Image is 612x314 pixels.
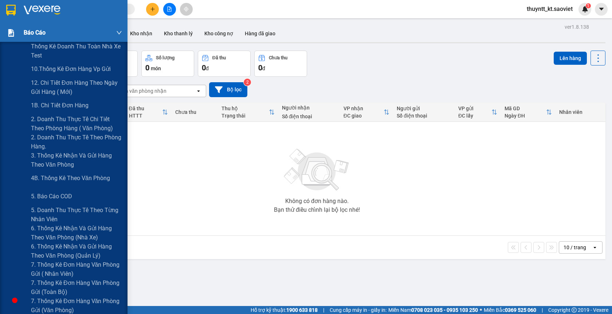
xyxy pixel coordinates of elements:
span: 0 [145,63,149,72]
th: Toggle SortBy [455,103,501,122]
span: 7. Thống kê đơn hàng văn phòng gửi (toàn bộ) [31,278,122,297]
th: Toggle SortBy [125,103,172,122]
span: ⚪️ [480,309,482,311]
span: 1B. Chi tiết đơn hàng [31,101,89,110]
div: Chưa thu [269,55,287,60]
span: | [542,306,543,314]
span: aim [184,7,189,12]
strong: 1900 633 818 [286,307,318,313]
span: 2. Doanh thu thực tế chi tiết theo phòng hàng ( văn phòng) [31,115,122,133]
button: Đã thu0đ [198,51,251,77]
div: Bạn thử điều chỉnh lại bộ lọc nhé! [274,207,360,213]
span: thuyntt_kt.saoviet [521,4,578,13]
span: 10.Thống kê đơn hàng vp gửi [31,64,111,73]
sup: 1 [586,3,591,8]
span: đ [206,65,209,71]
button: file-add [163,3,176,16]
span: 3. Thống kê nhận và gửi hàng theo văn phòng [31,151,122,169]
div: Số lượng [156,55,174,60]
div: Số điện thoại [397,113,451,119]
span: Miền Nam [388,306,478,314]
button: Chưa thu0đ [254,51,307,77]
button: Kho công nợ [199,25,239,42]
div: Trạng thái [221,113,269,119]
div: Người gửi [397,106,451,111]
button: Kho nhận [124,25,158,42]
span: Cung cấp máy in - giấy in: [330,306,387,314]
button: Kho thanh lý [158,25,199,42]
span: file-add [167,7,172,12]
div: Số điện thoại [282,114,336,119]
button: Hàng đã giao [239,25,281,42]
span: món [151,65,161,71]
div: Người nhận [282,105,336,111]
div: Đã thu [129,106,162,111]
span: Hỗ trợ kỹ thuật: [251,306,318,314]
strong: 0708 023 035 - 0935 103 250 [411,307,478,313]
span: copyright [572,307,577,313]
button: Số lượng0món [141,51,194,77]
span: đ [262,65,265,71]
span: 1 [587,3,589,8]
sup: 2 [244,79,251,86]
span: 6. Thống kê nhận và gửi hàng theo văn phòng (nhà xe) [31,224,122,242]
img: solution-icon [7,29,15,37]
strong: 0369 525 060 [505,307,536,313]
div: HTTT [129,113,162,119]
button: Bộ lọc [209,82,247,97]
span: 12. Chi tiết đơn hàng theo ngày gửi hàng ( mới) [31,78,122,96]
span: | [323,306,324,314]
img: svg+xml;base64,PHN2ZyBjbGFzcz0ibGlzdC1wbHVnX19zdmciIHhtbG5zPSJodHRwOi8vd3d3LnczLm9yZy8yMDAwL3N2Zy... [280,144,353,195]
svg: open [196,88,201,94]
div: Mã GD [505,106,546,111]
button: aim [180,3,193,16]
span: Thống kê doanh thu toàn nhà xe test [31,42,122,60]
img: logo-vxr [6,5,16,16]
th: Toggle SortBy [340,103,393,122]
div: Ngày ĐH [505,113,546,119]
span: 5. Báo cáo COD [31,192,72,201]
svg: open [592,245,598,250]
div: 10 / trang [564,244,586,251]
div: VP nhận [344,106,384,111]
div: VP gửi [458,106,491,111]
span: 2. Doanh thu thực tế theo phòng hàng. [31,133,122,151]
div: Chọn văn phòng nhận [116,87,166,95]
span: Báo cáo [24,28,46,37]
th: Toggle SortBy [501,103,556,122]
div: Chưa thu [175,109,214,115]
span: 4B. Thống kê theo văn phòng [31,174,110,183]
span: 5. Doanh thu thực tế theo từng nhân viên [31,206,122,224]
span: 6. Thống kê nhận và gửi hàng theo văn phòng (quản lý) [31,242,122,260]
button: Lên hàng [554,52,587,65]
div: ĐC lấy [458,113,491,119]
th: Toggle SortBy [218,103,278,122]
span: Miền Bắc [484,306,536,314]
div: ver 1.8.138 [565,23,589,31]
img: icon-new-feature [582,6,588,12]
button: caret-down [595,3,608,16]
button: plus [146,3,159,16]
span: down [116,30,122,36]
span: 0 [202,63,206,72]
div: Thu hộ [221,106,269,111]
div: Nhân viên [559,109,602,115]
span: 7. Thống kê đơn hàng văn phòng gửi ( Nhân viên) [31,260,122,278]
span: caret-down [598,6,605,12]
div: Không có đơn hàng nào. [285,198,349,204]
span: 0 [258,63,262,72]
div: ĐC giao [344,113,384,119]
span: plus [150,7,155,12]
div: Đã thu [212,55,226,60]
